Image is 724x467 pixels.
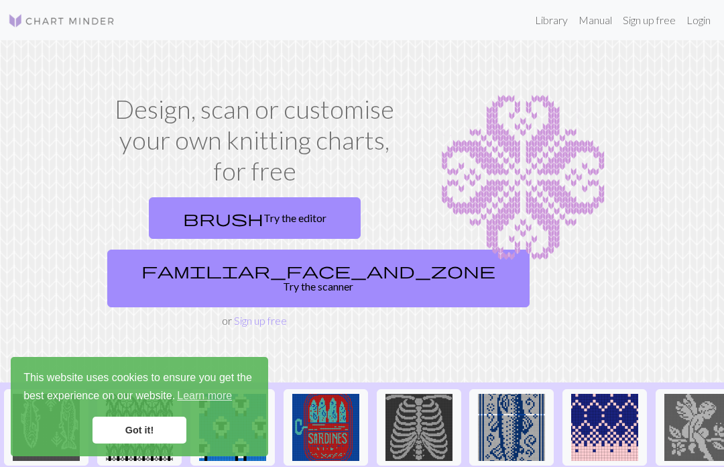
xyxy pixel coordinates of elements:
span: This website uses cookies to ensure you get the best experience on our website. [23,370,255,406]
a: Manual [573,7,617,34]
img: New Piskel-1.png (2).png [385,394,452,461]
div: cookieconsent [11,357,268,456]
a: Try the editor [149,197,361,239]
a: dismiss cookie message [93,417,186,444]
span: brush [183,209,263,227]
img: Idee [571,394,638,461]
a: Try the scanner [107,250,530,307]
button: Sardines in a can [284,389,368,466]
button: fish prac [469,389,554,466]
a: Sardines in a can [284,419,368,432]
a: Idee [562,419,647,432]
a: fishies :) [4,419,88,432]
a: New Piskel-1.png (2).png [377,419,461,432]
img: Logo [8,13,115,29]
div: or [102,192,408,329]
a: learn more about cookies [175,386,234,406]
img: Chart example [424,94,622,262]
a: Sign up free [617,7,681,34]
span: familiar_face_and_zone [141,261,495,280]
button: Idee [562,389,647,466]
button: New Piskel-1.png (2).png [377,389,461,466]
a: Library [530,7,573,34]
a: Sign up free [234,314,287,327]
img: fish prac [478,394,545,461]
h1: Design, scan or customise your own knitting charts, for free [102,94,408,187]
a: fish prac [469,419,554,432]
a: Login [681,7,716,34]
img: Sardines in a can [292,394,359,461]
button: fishies :) [4,389,88,466]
